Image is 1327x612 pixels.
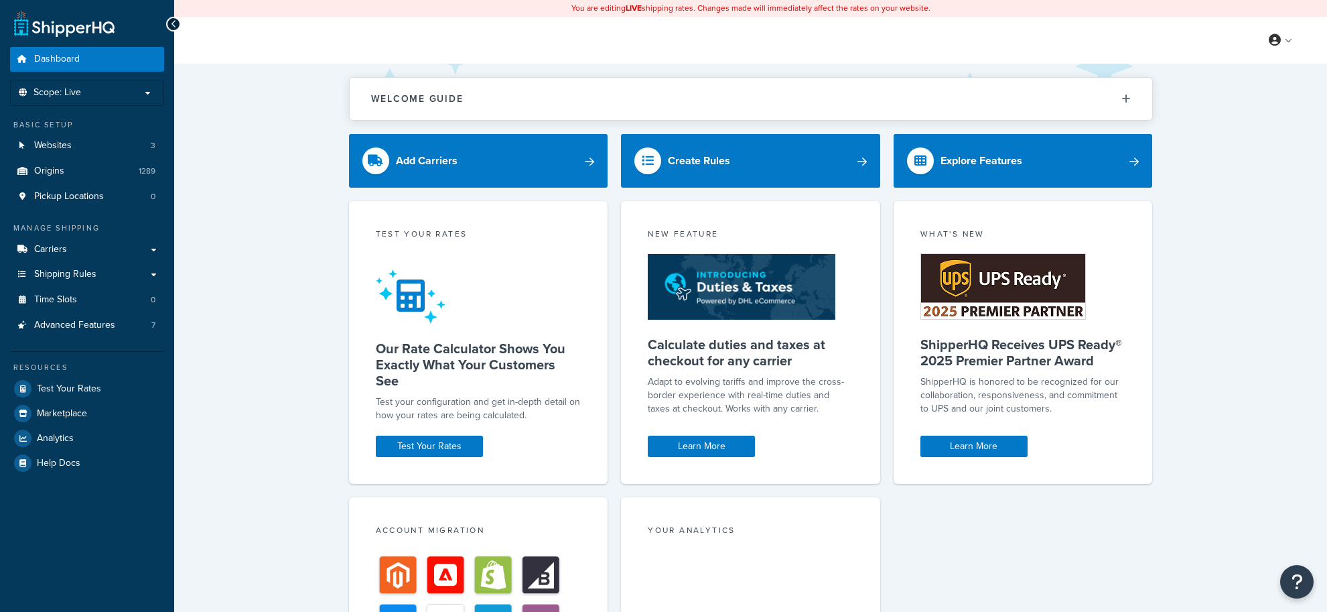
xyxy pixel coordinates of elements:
span: 7 [151,320,155,331]
a: Explore Features [894,134,1153,188]
a: Dashboard [10,47,164,72]
a: Advanced Features7 [10,313,164,338]
div: Account Migration [376,524,581,540]
a: Pickup Locations0 [10,184,164,209]
h5: ShipperHQ Receives UPS Ready® 2025 Premier Partner Award [920,336,1126,369]
span: 0 [151,191,155,202]
span: 3 [151,140,155,151]
p: Adapt to evolving tariffs and improve the cross-border experience with real-time duties and taxes... [648,375,853,416]
div: Explore Features [940,151,1022,170]
a: Origins1289 [10,159,164,184]
li: Origins [10,159,164,184]
a: Time Slots0 [10,288,164,312]
span: Test Your Rates [37,383,101,395]
a: Marketplace [10,402,164,426]
h5: Our Rate Calculator Shows You Exactly What Your Customers See [376,341,581,389]
h5: Calculate duties and taxes at checkout for any carrier [648,336,853,369]
div: Create Rules [668,151,730,170]
div: Test your configuration and get in-depth detail on how your rates are being calculated. [376,395,581,422]
a: Learn More [648,436,755,457]
span: Shipping Rules [34,269,96,280]
a: Analytics [10,426,164,450]
a: Learn More [920,436,1028,457]
div: New Feature [648,228,853,243]
button: Welcome Guide [350,78,1152,120]
span: Origins [34,166,64,177]
span: Carriers [34,244,67,255]
span: 0 [151,294,155,306]
span: Analytics [37,433,74,444]
span: Marketplace [37,408,87,420]
a: Websites3 [10,133,164,158]
li: Advanced Features [10,313,164,338]
div: Basic Setup [10,119,164,131]
span: Pickup Locations [34,191,104,202]
h2: Welcome Guide [371,94,464,104]
b: LIVE [626,2,642,14]
span: Help Docs [37,458,80,469]
a: Help Docs [10,451,164,475]
li: Pickup Locations [10,184,164,209]
div: Manage Shipping [10,223,164,234]
span: Dashboard [34,54,80,65]
a: Test Your Rates [10,377,164,401]
button: Open Resource Center [1280,565,1314,599]
span: Advanced Features [34,320,115,331]
li: Websites [10,133,164,158]
div: Add Carriers [396,151,458,170]
p: ShipperHQ is honored to be recognized for our collaboration, responsiveness, and commitment to UP... [920,375,1126,416]
div: What's New [920,228,1126,243]
div: Your Analytics [648,524,853,540]
a: Add Carriers [349,134,608,188]
a: Shipping Rules [10,262,164,287]
span: Time Slots [34,294,77,306]
div: Test your rates [376,228,581,243]
a: Create Rules [621,134,880,188]
span: Scope: Live [33,87,81,99]
span: Websites [34,140,72,151]
a: Carriers [10,237,164,262]
li: Time Slots [10,288,164,312]
span: 1289 [139,166,155,177]
div: Resources [10,362,164,373]
a: Test Your Rates [376,436,483,457]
